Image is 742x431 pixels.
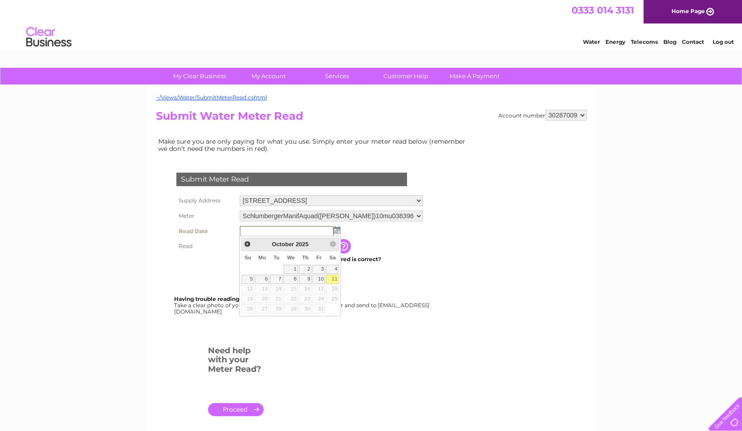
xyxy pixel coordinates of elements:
span: Saturday [329,255,336,260]
a: . [208,403,264,416]
a: Blog [663,38,676,45]
span: Sunday [245,255,251,260]
th: Read Date [174,224,237,239]
span: Prev [244,240,251,248]
a: 3 [312,265,325,274]
div: Clear Business is a trading name of Verastar Limited (registered in [GEOGRAPHIC_DATA] No. 3667643... [158,5,585,44]
a: Log out [712,38,733,45]
a: 8 [284,275,298,284]
img: ... [334,226,340,234]
a: ~/Views/Water/SubmitMeterRead.cshtml [156,94,267,101]
a: Water [583,38,600,45]
span: 2025 [296,241,308,248]
a: Contact [682,38,704,45]
span: Tuesday [274,255,279,260]
span: October [272,241,294,248]
input: Information [336,239,353,253]
span: Monday [258,255,266,260]
a: 0333 014 3131 [572,5,634,16]
a: Customer Help [369,68,443,84]
span: Friday [316,255,321,260]
h3: Need help with your Meter Read? [208,344,264,379]
b: Having trouble reading your meter? [174,295,275,302]
a: 6 [255,275,269,284]
a: 4 [326,265,339,274]
span: Wednesday [287,255,295,260]
a: Prev [242,239,253,249]
a: 1 [284,265,298,274]
a: Services [300,68,374,84]
img: logo.png [26,23,72,51]
a: 10 [312,275,325,284]
a: 9 [299,275,312,284]
th: Meter [174,208,237,224]
div: Submit Meter Read [176,173,407,186]
a: 11 [326,275,339,284]
td: Are you sure the read you have entered is correct? [237,253,425,265]
div: Account number [498,110,586,121]
th: Read [174,239,237,253]
a: Energy [605,38,625,45]
a: 5 [241,275,254,284]
th: Supply Address [174,193,237,208]
a: 2 [299,265,312,274]
td: Make sure you are only paying for what you use. Simply enter your meter read below (remember we d... [156,136,473,155]
h2: Submit Water Meter Read [156,110,586,127]
div: Take a clear photo of your readings, tell us which supply it's for and send to [EMAIL_ADDRESS][DO... [174,296,431,314]
span: Thursday [302,255,308,260]
a: My Account [231,68,306,84]
a: Make A Payment [437,68,512,84]
a: Telecoms [631,38,658,45]
a: 7 [270,275,283,284]
a: My Clear Business [162,68,237,84]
